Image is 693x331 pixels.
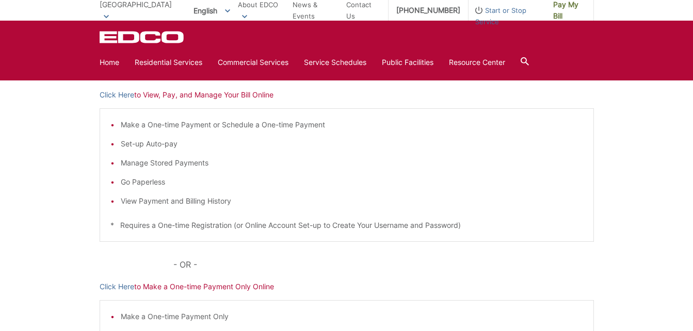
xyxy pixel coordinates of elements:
[100,89,594,101] p: to View, Pay, and Manage Your Bill Online
[121,138,583,150] li: Set-up Auto-pay
[100,281,134,292] a: Click Here
[100,57,119,68] a: Home
[100,281,594,292] p: to Make a One-time Payment Only Online
[218,57,288,68] a: Commercial Services
[382,57,433,68] a: Public Facilities
[121,176,583,188] li: Go Paperless
[121,195,583,207] li: View Payment and Billing History
[173,257,593,272] p: - OR -
[121,157,583,169] li: Manage Stored Payments
[100,89,134,101] a: Click Here
[135,57,202,68] a: Residential Services
[121,119,583,130] li: Make a One-time Payment or Schedule a One-time Payment
[449,57,505,68] a: Resource Center
[100,31,185,43] a: EDCD logo. Return to the homepage.
[304,57,366,68] a: Service Schedules
[110,220,583,231] p: * Requires a One-time Registration (or Online Account Set-up to Create Your Username and Password)
[121,311,583,322] li: Make a One-time Payment Only
[186,2,238,19] span: English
